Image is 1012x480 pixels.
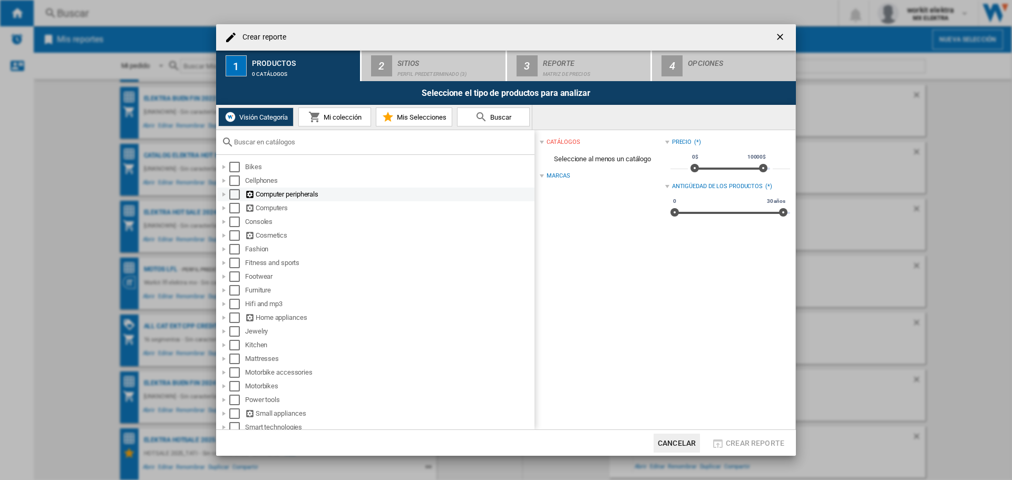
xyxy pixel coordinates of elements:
[245,244,533,254] div: Fashion
[216,51,361,81] button: 1 Productos 0 catálogos
[229,354,245,364] md-checkbox: Select
[252,66,356,77] div: 0 catálogos
[540,149,665,169] span: Seleccione al menos un catálogo
[245,258,533,268] div: Fitness and sports
[661,55,683,76] div: 4
[245,162,533,172] div: Bikes
[245,271,533,282] div: Footwear
[654,434,700,453] button: Cancelar
[229,244,245,254] md-checkbox: Select
[229,408,245,419] md-checkbox: Select
[690,153,700,161] span: 0$
[229,326,245,337] md-checkbox: Select
[245,395,533,405] div: Power tools
[245,175,533,186] div: Cellphones
[765,197,787,205] span: 30 años
[746,153,767,161] span: 10000$
[229,203,245,213] md-checkbox: Select
[672,182,763,191] div: Antigüedad de los productos
[229,340,245,350] md-checkbox: Select
[245,312,533,323] div: Home appliances
[457,107,530,126] button: Buscar
[252,55,356,66] div: Productos
[371,55,392,76] div: 2
[652,51,796,81] button: 4 Opciones
[245,203,533,213] div: Computers
[229,258,245,268] md-checkbox: Select
[245,340,533,350] div: Kitchen
[245,354,533,364] div: Mattresses
[726,439,784,447] span: Crear reporte
[507,51,652,81] button: 3 Reporte Matriz de precios
[229,162,245,172] md-checkbox: Select
[229,381,245,391] md-checkbox: Select
[397,55,501,66] div: Sitios
[672,138,692,146] div: Precio
[245,217,533,227] div: Consoles
[229,217,245,227] md-checkbox: Select
[547,172,570,180] div: Marcas
[321,113,362,121] span: Mi colección
[218,107,294,126] button: Visión Categoría
[362,51,507,81] button: 2 Sitios Perfil predeterminado (3)
[547,138,580,146] div: catálogos
[376,107,452,126] button: Mis Selecciones
[775,32,787,44] ng-md-icon: getI18NText('BUTTONS.CLOSE_DIALOG')
[245,326,533,337] div: Jewelry
[229,422,245,433] md-checkbox: Select
[543,55,647,66] div: Reporte
[229,367,245,378] md-checkbox: Select
[245,189,533,200] div: Computer peripherals
[245,285,533,296] div: Furniture
[298,107,371,126] button: Mi colección
[229,312,245,323] md-checkbox: Select
[234,138,529,146] input: Buscar en catálogos
[224,111,237,123] img: wiser-icon-white.png
[771,27,792,48] button: getI18NText('BUTTONS.CLOSE_DIALOG')
[226,55,247,76] div: 1
[488,113,511,121] span: Buscar
[229,175,245,186] md-checkbox: Select
[245,381,533,391] div: Motorbikes
[394,113,446,121] span: Mis Selecciones
[229,285,245,296] md-checkbox: Select
[229,230,245,241] md-checkbox: Select
[245,422,533,433] div: Smart technologies
[517,55,538,76] div: 3
[245,408,533,419] div: Small appliances
[229,189,245,200] md-checkbox: Select
[245,367,533,378] div: Motorbike accessories
[229,271,245,282] md-checkbox: Select
[229,299,245,309] md-checkbox: Select
[245,299,533,309] div: Hifi and mp3
[229,395,245,405] md-checkbox: Select
[672,197,678,205] span: 0
[688,55,792,66] div: Opciones
[237,32,286,43] h4: Crear reporte
[708,434,787,453] button: Crear reporte
[245,230,533,241] div: Cosmetics
[216,81,796,105] div: Seleccione el tipo de productos para analizar
[397,66,501,77] div: Perfil predeterminado (3)
[237,113,288,121] span: Visión Categoría
[543,66,647,77] div: Matriz de precios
